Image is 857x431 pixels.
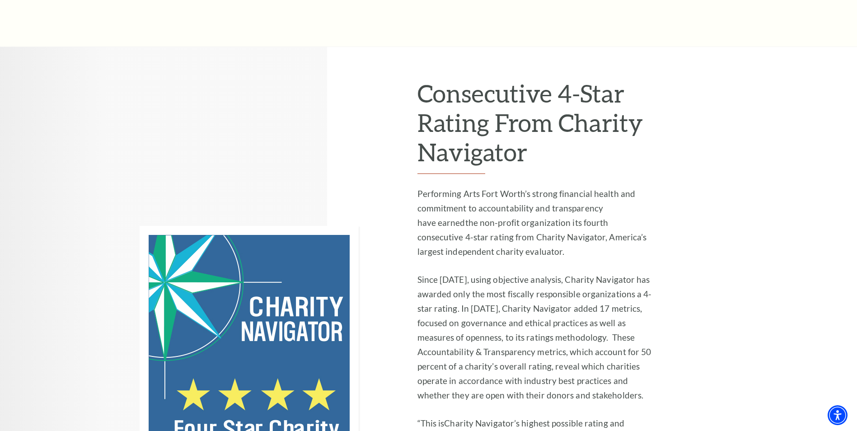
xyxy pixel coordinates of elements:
h2: Consecutive 4-Star Rating From Charity Navigator [417,79,659,174]
p: Performing Arts Fort Worth’s strong financial health and commitment to accountability and transpa... [417,187,659,259]
span: the non-profit organization its fourth consecutive 4-star rating from Charity Navigator, America’... [417,217,647,257]
p: Since [DATE], using objective analysis, Charity Navigator has awarded only the most fiscally resp... [417,272,659,403]
div: Accessibility Menu [828,405,848,425]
